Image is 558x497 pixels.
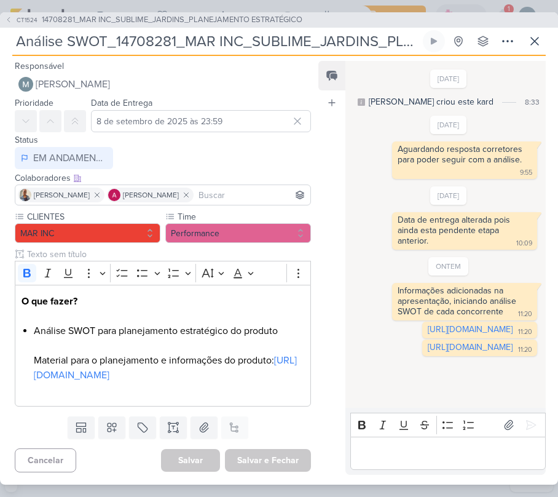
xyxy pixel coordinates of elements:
[34,189,90,201] span: [PERSON_NAME]
[428,324,513,335] a: [URL][DOMAIN_NAME]
[518,345,532,355] div: 11:20
[516,239,532,248] div: 10:09
[350,437,546,471] div: Editor editing area: main
[15,98,53,108] label: Prioridade
[12,30,420,52] input: Kard Sem Título
[15,261,311,285] div: Editor toolbar
[429,36,439,46] div: Ligar relógio
[369,95,493,108] div: [PERSON_NAME] criou este kard
[525,97,540,108] div: 8:33
[518,327,532,337] div: 11:20
[518,309,532,319] div: 11:20
[19,189,31,201] img: Iara Santos
[123,189,179,201] span: [PERSON_NAME]
[34,324,304,397] li: Análise SWOT para planejamento estratégico do produto Material para o planejamento e informações ...
[398,215,513,246] div: Data de entrega alterada pois ainda esta pendente etapa anterior.
[15,448,76,472] button: Cancelar
[176,210,311,223] label: Time
[15,73,311,95] button: [PERSON_NAME]
[108,189,120,201] img: Alessandra Gomes
[36,77,110,92] span: [PERSON_NAME]
[428,342,513,352] a: [URL][DOMAIN_NAME]
[91,98,152,108] label: Data de Entrega
[350,413,546,437] div: Editor toolbar
[15,285,311,407] div: Editor editing area: main
[26,210,160,223] label: CLIENTES
[165,223,311,243] button: Performance
[398,144,525,165] div: Aguardando resposta corretores para poder seguir com a análise.
[15,61,64,71] label: Responsável
[398,285,519,317] div: Informações adicionadas na apresentação, iniciando análise SWOT de cada concorrente
[91,110,311,132] input: Select a date
[15,223,160,243] button: MAR INC
[33,151,107,165] div: EM ANDAMENTO
[520,168,532,178] div: 9:55
[18,77,33,92] img: Mariana Amorim
[15,172,311,185] div: Colaboradores
[196,188,308,202] input: Buscar
[22,295,77,308] strong: O que fazer?
[25,248,311,261] input: Texto sem título
[15,147,113,169] button: EM ANDAMENTO
[15,135,38,145] label: Status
